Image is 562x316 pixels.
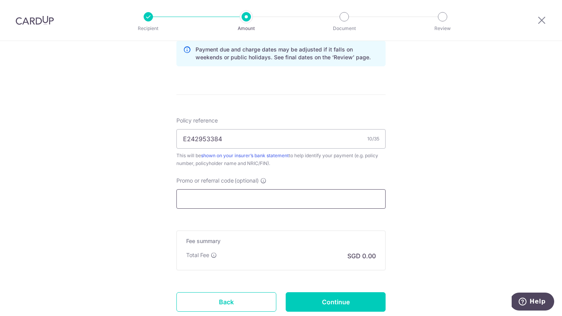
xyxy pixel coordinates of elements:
[176,117,218,124] label: Policy reference
[196,46,379,61] p: Payment due and charge dates may be adjusted if it falls on weekends or public holidays. See fina...
[201,153,289,158] a: shown on your insurer’s bank statement
[235,177,259,185] span: (optional)
[286,292,386,312] input: Continue
[186,237,376,245] h5: Fee summary
[315,25,373,32] p: Document
[217,25,275,32] p: Amount
[119,25,177,32] p: Recipient
[16,16,54,25] img: CardUp
[347,251,376,261] p: SGD 0.00
[176,177,234,185] span: Promo or referral code
[367,135,379,143] div: 10/35
[176,292,276,312] a: Back
[512,293,554,312] iframe: Opens a widget where you can find more information
[186,251,209,259] p: Total Fee
[414,25,471,32] p: Review
[176,152,386,167] div: This will be to help identify your payment (e.g. policy number, policyholder name and NRIC/FIN).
